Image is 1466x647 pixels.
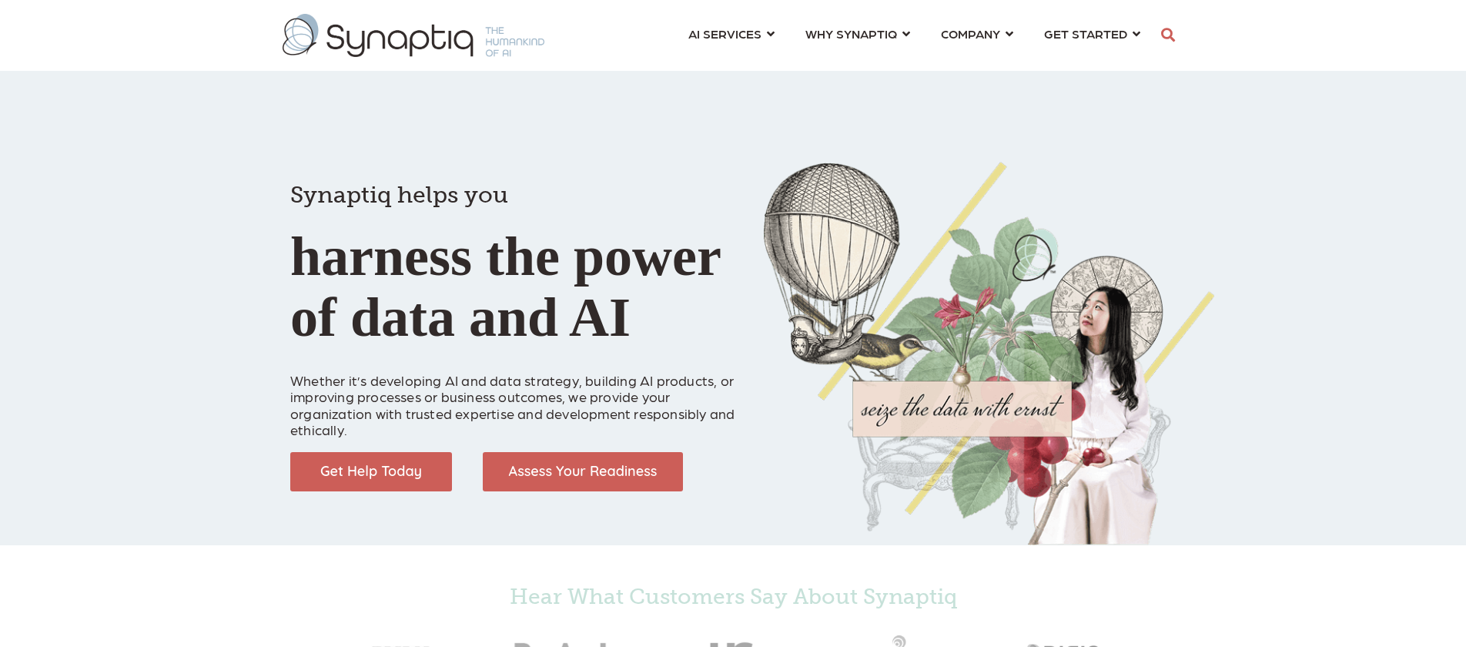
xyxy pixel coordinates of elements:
[805,19,910,48] a: WHY SYNAPTIQ
[1044,23,1127,44] span: GET STARTED
[688,19,775,48] a: AI SERVICES
[764,162,1214,545] img: Collage of girl, balloon, bird, and butterfly, with seize the data with ernst text
[290,355,741,438] p: Whether it’s developing AI and data strategy, building AI products, or improving processes or bus...
[317,584,1149,610] h4: Hear What Customers Say About Synaptiq
[1044,19,1140,48] a: GET STARTED
[483,452,683,491] img: Assess Your Readiness
[290,452,452,491] img: Get Help Today
[805,23,897,44] span: WHY SYNAPTIQ
[290,154,741,348] h1: harness the power of data and AI
[941,23,1000,44] span: COMPANY
[290,181,508,209] span: Synaptiq helps you
[283,14,544,57] img: synaptiq logo-1
[941,19,1013,48] a: COMPANY
[688,23,761,44] span: AI SERVICES
[673,8,1156,63] nav: menu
